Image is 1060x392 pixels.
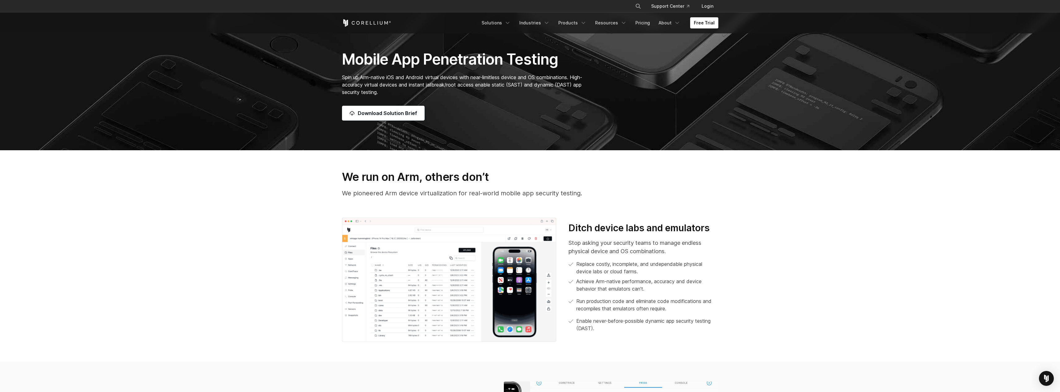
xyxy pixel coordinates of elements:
[628,1,718,12] div: Navigation Menu
[342,106,425,121] a: Download Solution Brief
[655,17,684,28] a: About
[569,222,718,234] h3: Ditch device labs and emulators
[697,1,718,12] a: Login
[569,239,718,255] p: Stop asking your security teams to manage endless physical device and OS combinations.
[690,17,718,28] a: Free Trial
[516,17,553,28] a: Industries
[1039,371,1054,386] div: Open Intercom Messenger
[632,17,654,28] a: Pricing
[342,218,556,342] img: Dynamic app security testing (DSAT); iOS pentest
[342,189,718,198] p: We pioneered Arm device virtualization for real-world mobile app security testing.
[576,297,718,312] p: Run production code and eliminate code modifications and recompiles that emulators often require.
[478,17,514,28] a: Solutions
[342,74,582,95] span: Spin up Arm-native iOS and Android virtual devices with near-limitless device and OS combinations...
[576,260,718,275] p: Replace costly, incomplete, and undependable physical device labs or cloud farms.
[576,317,718,332] p: Enable never-before-possible dynamic app security testing (DAST).
[358,109,417,117] span: Download Solution Brief
[342,170,718,184] h3: We run on Arm, others don’t
[591,17,630,28] a: Resources
[342,50,589,69] h1: Mobile App Penetration Testing
[576,278,718,292] p: Achieve Arm-native performance, accuracy and device behavior that emulators can’t.
[478,17,718,28] div: Navigation Menu
[342,19,391,27] a: Corellium Home
[633,1,644,12] button: Search
[646,1,694,12] a: Support Center
[555,17,590,28] a: Products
